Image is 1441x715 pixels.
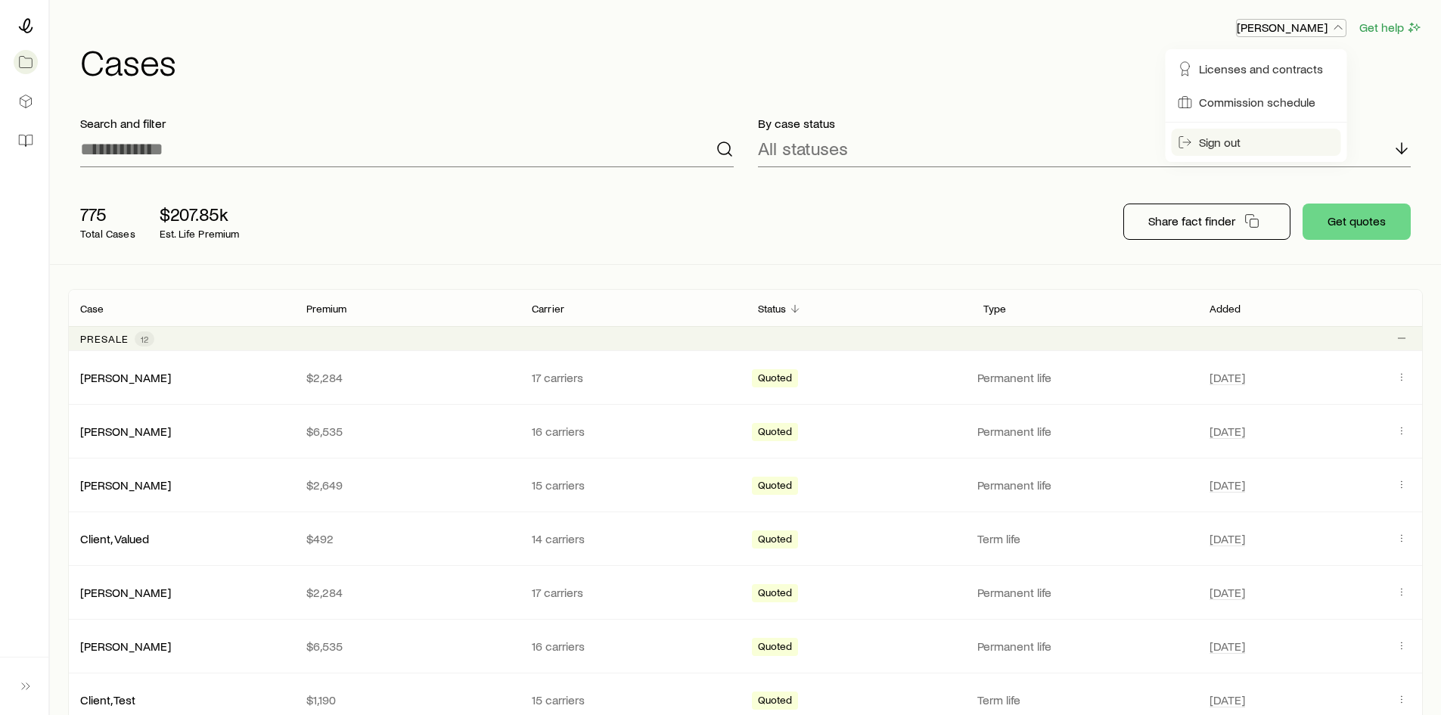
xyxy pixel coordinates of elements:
[1210,303,1241,315] p: Added
[1237,20,1346,35] p: [PERSON_NAME]
[983,303,1007,315] p: Type
[1172,89,1341,116] a: Commission schedule
[758,371,793,387] span: Quoted
[532,531,734,546] p: 14 carriers
[758,425,793,441] span: Quoted
[141,333,148,345] span: 12
[80,370,171,384] a: [PERSON_NAME]
[977,639,1191,654] p: Permanent life
[977,370,1191,385] p: Permanent life
[977,477,1191,493] p: Permanent life
[1199,135,1241,150] span: Sign out
[977,692,1191,707] p: Term life
[306,531,508,546] p: $492
[532,303,564,315] p: Carrier
[306,692,508,707] p: $1,190
[1210,531,1245,546] span: [DATE]
[80,639,171,653] a: [PERSON_NAME]
[532,692,734,707] p: 15 carriers
[306,370,508,385] p: $2,284
[532,477,734,493] p: 15 carriers
[80,204,135,225] p: 775
[80,692,135,707] a: Client, Test
[1210,477,1245,493] span: [DATE]
[977,531,1191,546] p: Term life
[160,228,240,240] p: Est. Life Premium
[80,531,149,546] a: Client, Valued
[1172,55,1341,82] a: Licenses and contracts
[977,424,1191,439] p: Permanent life
[758,116,1411,131] p: By case status
[1210,639,1245,654] span: [DATE]
[532,424,734,439] p: 16 carriers
[80,477,171,493] div: [PERSON_NAME]
[758,138,848,159] p: All statuses
[160,204,240,225] p: $207.85k
[758,303,787,315] p: Status
[80,477,171,492] a: [PERSON_NAME]
[1303,204,1411,240] button: Get quotes
[80,531,149,547] div: Client, Valued
[1210,370,1245,385] span: [DATE]
[758,533,793,549] span: Quoted
[1236,19,1346,37] button: [PERSON_NAME]
[1210,585,1245,600] span: [DATE]
[80,116,734,131] p: Search and filter
[532,585,734,600] p: 17 carriers
[1359,19,1423,36] button: Get help
[1199,95,1315,110] span: Commission schedule
[977,585,1191,600] p: Permanent life
[1210,424,1245,439] span: [DATE]
[1172,129,1341,156] button: Sign out
[80,228,135,240] p: Total Cases
[306,585,508,600] p: $2,284
[1123,204,1290,240] button: Share fact finder
[758,640,793,656] span: Quoted
[758,479,793,495] span: Quoted
[80,692,135,708] div: Client, Test
[306,477,508,493] p: $2,649
[80,639,171,654] div: [PERSON_NAME]
[80,585,171,599] a: [PERSON_NAME]
[1148,213,1235,228] p: Share fact finder
[1210,692,1245,707] span: [DATE]
[532,370,734,385] p: 17 carriers
[758,586,793,602] span: Quoted
[80,370,171,386] div: [PERSON_NAME]
[758,694,793,710] span: Quoted
[306,424,508,439] p: $6,535
[532,639,734,654] p: 16 carriers
[80,43,1423,79] h1: Cases
[1199,61,1323,76] span: Licenses and contracts
[80,303,104,315] p: Case
[80,585,171,601] div: [PERSON_NAME]
[306,303,347,315] p: Premium
[80,424,171,438] a: [PERSON_NAME]
[306,639,508,654] p: $6,535
[80,333,129,345] p: Presale
[80,424,171,440] div: [PERSON_NAME]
